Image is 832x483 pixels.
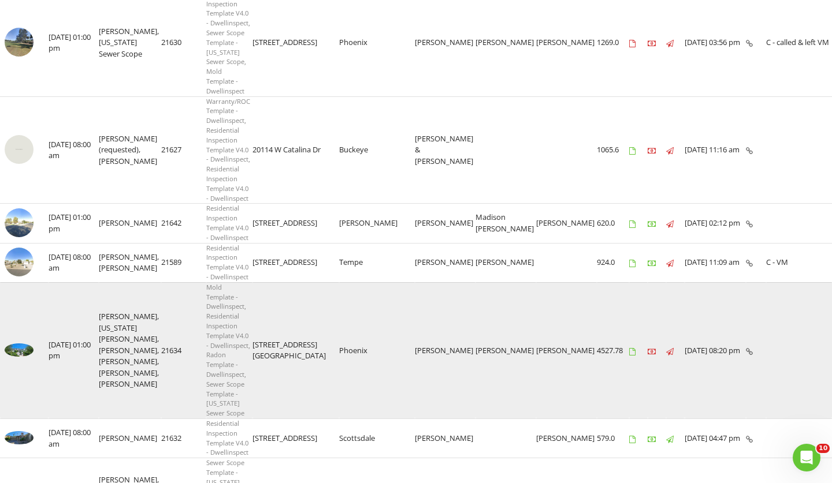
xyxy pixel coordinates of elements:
td: [PERSON_NAME] [99,418,161,458]
td: C - VM [766,243,832,282]
td: [DATE] 02:12 pm [685,204,746,243]
td: [DATE] 01:00 pm [49,282,99,418]
td: 21634 [161,282,206,418]
td: [DATE] 04:47 pm [685,418,746,458]
td: [DATE] 08:20 pm [685,282,746,418]
td: [PERSON_NAME] [536,282,597,418]
td: [PERSON_NAME] [476,282,536,418]
img: 9363181%2Fcover_photos%2FXXcWJlGN2WWguyE9mY2K%2Fsmall.jpg [5,431,34,444]
td: 579.0 [597,418,629,458]
span: 10 [816,444,830,453]
span: Residential Inspection Template V4.0 - Dwellinspect [206,204,248,241]
span: Residential Inspection Template V4.0 - Dwellinspect [206,419,248,456]
td: 20114 W Catalina Dr [252,96,339,204]
td: 21627 [161,96,206,204]
td: [PERSON_NAME] [415,204,476,243]
td: [PERSON_NAME], [US_STATE] [PERSON_NAME], [PERSON_NAME], [PERSON_NAME], [PERSON_NAME], [PERSON_NAME] [99,282,161,418]
td: Scottsdale [339,418,415,458]
td: 4527.78 [597,282,629,418]
td: [DATE] 08:00 am [49,243,99,282]
td: [STREET_ADDRESS] [252,204,339,243]
td: 620.0 [597,204,629,243]
td: 21589 [161,243,206,282]
td: [PERSON_NAME] [536,418,597,458]
td: 924.0 [597,243,629,282]
td: [STREET_ADDRESS] [252,243,339,282]
td: [DATE] 08:00 am [49,418,99,458]
td: [PERSON_NAME] [415,418,476,458]
td: 1065.6 [597,96,629,204]
img: streetview [5,208,34,237]
td: [PERSON_NAME] [415,282,476,418]
td: 21632 [161,418,206,458]
td: [DATE] 11:16 am [685,96,746,204]
iframe: Intercom live chat [793,444,820,471]
td: Buckeye [339,96,415,204]
td: [PERSON_NAME] [99,204,161,243]
img: 9364337%2Fcover_photos%2FC7XadfbvoHivR9ayFqM5%2Fsmall.jpg [5,343,34,357]
td: [PERSON_NAME] & [PERSON_NAME] [415,96,476,204]
td: Tempe [339,243,415,282]
span: Mold Template - Dwellinspect, Residential Inspection Template V4.0 - Dwellinspect, Radon Template... [206,283,250,417]
td: [PERSON_NAME] [536,204,597,243]
td: [PERSON_NAME] (requested), [PERSON_NAME] [99,96,161,204]
td: [STREET_ADDRESS][GEOGRAPHIC_DATA] [252,282,339,418]
td: Madison [PERSON_NAME] [476,204,536,243]
img: streetview [5,28,34,57]
span: Warranty/ROC Template - Dwellinspect, Residential Inspection Template V4.0 - Dwellinspect, Reside... [206,97,250,203]
td: 21642 [161,204,206,243]
td: [PERSON_NAME], [PERSON_NAME] [99,243,161,282]
img: streetview [5,248,34,276]
td: [PERSON_NAME] [339,204,415,243]
img: streetview [5,135,34,164]
td: Phoenix [339,282,415,418]
td: [DATE] 08:00 am [49,96,99,204]
td: [PERSON_NAME] [476,243,536,282]
td: [PERSON_NAME] [415,243,476,282]
td: [STREET_ADDRESS] [252,418,339,458]
span: Residential Inspection Template V4.0 - Dwellinspect [206,244,248,281]
td: [DATE] 11:09 am [685,243,746,282]
td: [DATE] 01:00 pm [49,204,99,243]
